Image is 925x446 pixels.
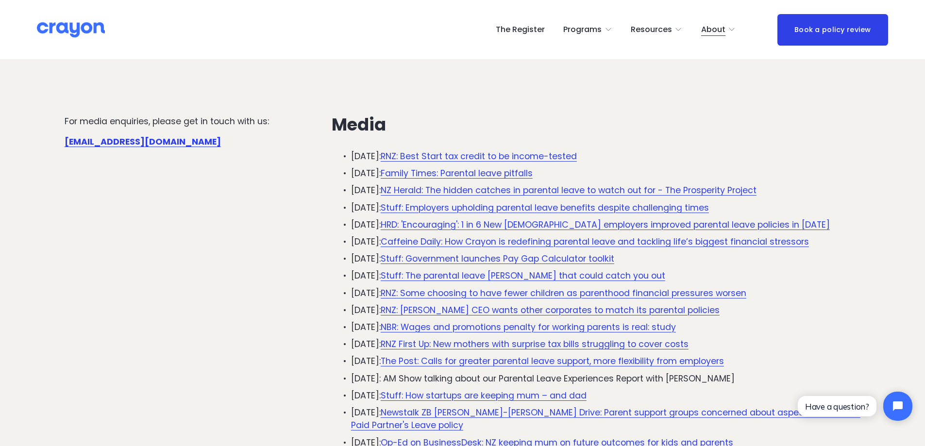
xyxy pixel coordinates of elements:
a: The Register [496,22,545,37]
img: Crayon [37,21,105,38]
a: folder dropdown [701,22,736,37]
iframe: Tidio Chat [790,383,921,429]
a: The Post: Calls for greater parental leave support, more flexibility from employers [381,355,724,367]
p: [DATE]: [351,389,861,402]
p: [DATE]: [351,150,861,163]
a: Stuff: Employers upholding parental leave benefits despite challenging times [381,202,709,214]
a: Stuff: The parental leave [PERSON_NAME] that could catch you out [381,270,665,281]
a: Newstalk ZB [PERSON_NAME]-[PERSON_NAME] Drive: Parent support groups concerned about aspects of L... [351,407,860,431]
a: RNZ: Best Start tax credit to be income-tested [381,150,577,162]
a: HRD: 'Encouraging': 1 in 6 New [DEMOGRAPHIC_DATA] employers improved parental leave policies in [... [381,219,830,231]
p: [DATE]: [351,184,861,197]
a: Caffeine Daily: How Crayon is redefining parental leave and tackling life’s biggest financial str... [381,236,809,248]
a: [EMAIL_ADDRESS][DOMAIN_NAME] [65,136,221,148]
a: RNZ: [PERSON_NAME] CEO wants other corporates to match its parental policies [381,304,720,316]
p: [DATE]: [351,304,861,316]
p: [DATE]: [351,355,861,367]
a: NBR: Wages and promotions penalty for working parents is real: study [381,321,676,333]
h3: Media [332,115,861,134]
a: Stuff: How startups are keeping mum – and dad [381,390,587,401]
p: [DATE]: [351,252,861,265]
span: Resources [631,23,672,37]
a: folder dropdown [631,22,683,37]
p: For media enquiries, please get in touch with us: [65,115,293,128]
p: [DATE]: [351,201,861,214]
p: [DATE]: [351,406,861,432]
a: folder dropdown [563,22,612,37]
p: [DATE]: [351,235,861,248]
p: [DATE]: [351,287,861,299]
p: [DATE]: [351,321,861,333]
p: [DATE]: [351,338,861,350]
a: Stuff: Government launches Pay Gap Calculator toolkit [381,253,614,264]
p: [DATE]: [351,167,861,180]
a: Family Times: Parental leave pitfalls [381,167,533,179]
p: [DATE]: [351,269,861,282]
p: [DATE]: AM Show talking about our Parental Leave Experiences Report with [PERSON_NAME] [351,372,861,385]
a: NZ Herald: The hidden catches in parental leave to watch out for - The Prosperity Project [381,184,757,196]
a: RNZ First Up: New mothers with surprise tax bills struggling to cover costs [381,338,689,350]
a: Book a policy review [777,14,888,46]
a: RNZ: Some choosing to have fewer children as parenthood financial pressures worsen [381,287,746,299]
span: Programs [563,23,602,37]
p: [DATE]: [351,218,861,231]
span: About [701,23,725,37]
